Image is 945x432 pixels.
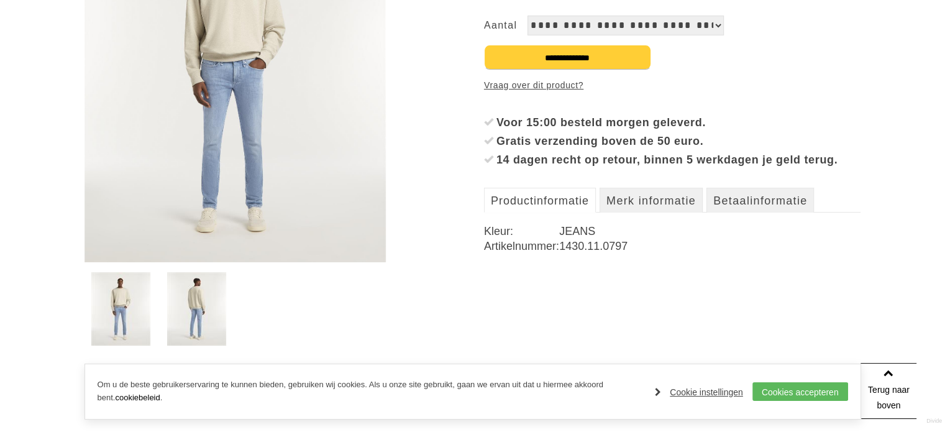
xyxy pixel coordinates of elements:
[484,188,596,213] a: Productinformatie
[167,272,226,346] img: denham-bolt-hfml-jeans
[115,393,160,402] a: cookiebeleid
[98,379,643,405] p: Om u de beste gebruikerservaring te kunnen bieden, gebruiken wij cookies. Als u onze site gebruik...
[496,132,861,150] div: Gratis verzending boven de 50 euro.
[752,382,848,401] a: Cookies accepteren
[655,383,743,402] a: Cookie instellingen
[91,272,150,346] img: denham-bolt-hfml-jeans
[484,16,527,35] label: Aantal
[926,413,942,429] a: Divide
[484,150,861,169] li: 14 dagen recht op retour, binnen 5 werkdagen je geld terug.
[706,188,814,213] a: Betaalinformatie
[484,224,559,239] dt: Kleur:
[600,188,703,213] a: Merk informatie
[484,239,559,254] dt: Artikelnummer:
[559,239,861,254] dd: 1430.11.0797
[559,224,861,239] dd: JEANS
[484,76,583,94] a: Vraag over dit product?
[496,113,861,132] div: Voor 15:00 besteld morgen geleverd.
